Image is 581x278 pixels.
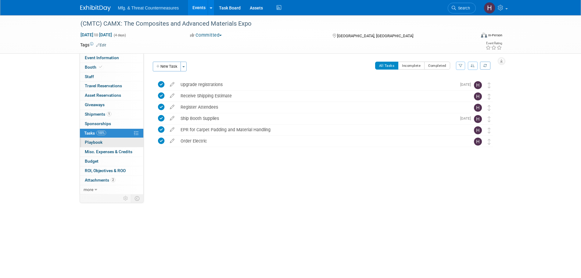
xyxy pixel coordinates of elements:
[178,79,457,90] div: Upgrade registrations
[80,42,106,48] td: Tags
[80,147,143,157] a: Misc. Expenses & Credits
[85,74,94,79] span: Staff
[474,126,482,134] img: Hillary Hawkins
[188,32,224,38] button: Committed
[84,187,93,192] span: more
[398,62,425,70] button: Incomplete
[488,139,491,145] i: Move task
[440,32,503,41] div: Event Format
[80,53,143,63] a: Event Information
[85,83,122,88] span: Travel Reservations
[80,176,143,185] a: Attachments2
[111,178,115,182] span: 2
[167,116,178,121] a: edit
[118,5,179,10] span: Mfg. & Threat Countermeasures
[85,112,111,117] span: Shipments
[80,72,143,81] a: Staff
[85,149,132,154] span: Misc. Expenses & Credits
[80,110,143,119] a: Shipments1
[96,43,106,47] a: Edit
[80,119,143,128] a: Sponsorships
[484,2,495,14] img: Hillary Hawkins
[93,32,99,37] span: to
[85,178,115,182] span: Attachments
[80,100,143,110] a: Giveaways
[85,159,99,164] span: Budget
[120,194,131,202] td: Personalize Event Tab Strip
[78,18,467,29] div: (CMTC) CAMX: The Composites and Advanced Materials Expo
[488,33,502,38] div: In-Person
[480,62,490,70] a: Refresh
[178,113,457,124] div: Ship Booth Supplies
[99,65,102,69] i: Booth reservation complete
[178,102,462,112] div: Register Attendees
[474,81,482,89] img: Hillary Hawkins
[85,55,119,60] span: Event Information
[474,104,482,112] img: Hillary Hawkins
[488,82,491,88] i: Move task
[167,138,178,144] a: edit
[167,93,178,99] a: edit
[474,115,482,123] img: Hillary Hawkins
[474,138,482,146] img: Hillary Hawkins
[85,121,111,126] span: Sponsorships
[84,131,106,135] span: Tasks
[113,33,126,37] span: (4 days)
[107,112,111,116] span: 1
[85,168,126,173] span: ROI, Objectives & ROO
[460,82,474,87] span: [DATE]
[375,62,399,70] button: All Tasks
[474,92,482,100] img: Hillary Hawkins
[460,116,474,121] span: [DATE]
[80,185,143,194] a: more
[85,102,105,107] span: Giveaways
[178,125,462,135] div: EPR for Carpet Padding and Material Handling
[85,65,103,70] span: Booth
[456,6,470,10] span: Search
[178,136,462,146] div: Order Electric
[85,93,121,98] span: Asset Reservations
[80,81,143,91] a: Travel Reservations
[167,104,178,110] a: edit
[80,63,143,72] a: Booth
[80,138,143,147] a: Playbook
[448,3,476,13] a: Search
[481,33,487,38] img: Format-Inperson.png
[85,140,102,145] span: Playbook
[178,91,462,101] div: Receive Shipping Estimate
[167,82,178,87] a: edit
[131,194,143,202] td: Toggle Event Tabs
[486,42,502,45] div: Event Rating
[424,62,450,70] button: Completed
[488,105,491,111] i: Move task
[80,91,143,100] a: Asset Reservations
[80,129,143,138] a: Tasks100%
[96,131,106,135] span: 100%
[488,128,491,133] i: Move task
[80,32,112,38] span: [DATE] [DATE]
[337,34,413,38] span: [GEOGRAPHIC_DATA], [GEOGRAPHIC_DATA]
[153,62,181,71] button: New Task
[488,94,491,99] i: Move task
[80,157,143,166] a: Budget
[80,166,143,175] a: ROI, Objectives & ROO
[80,5,111,11] img: ExhibitDay
[488,116,491,122] i: Move task
[167,127,178,132] a: edit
